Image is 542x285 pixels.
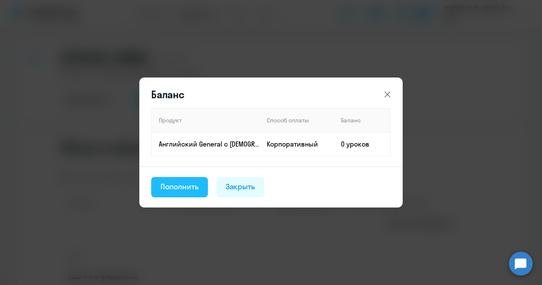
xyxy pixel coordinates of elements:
[334,108,390,132] th: Баланс
[159,139,260,149] p: Английский General с [DEMOGRAPHIC_DATA] преподавателем
[260,108,334,132] th: Способ оплаты
[260,132,334,156] td: Корпоративный
[334,132,390,156] td: 0 уроков
[216,177,265,197] button: Закрыть
[152,108,260,132] th: Продукт
[160,181,199,192] div: Пополнить
[226,181,255,192] div: Закрыть
[139,88,403,101] header: Баланс
[151,177,208,197] button: Пополнить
